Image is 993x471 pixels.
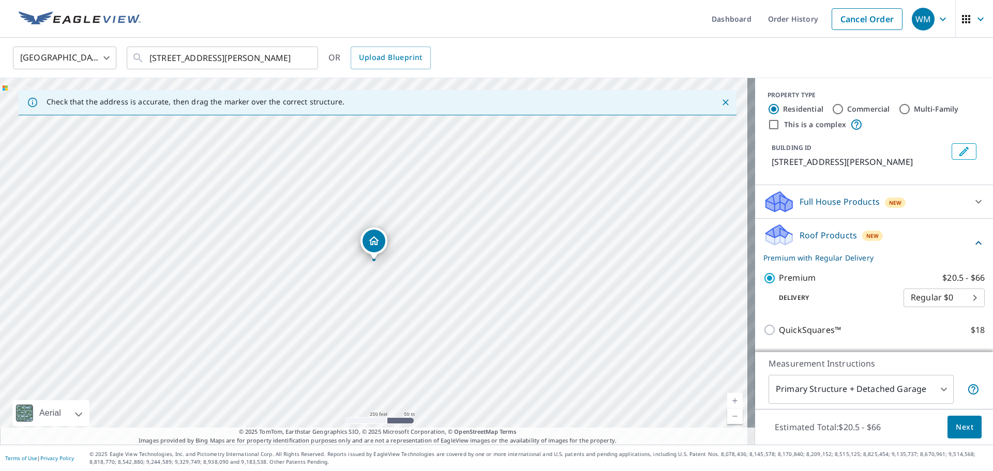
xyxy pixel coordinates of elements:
div: WM [912,8,935,31]
p: [STREET_ADDRESS][PERSON_NAME] [772,156,947,168]
a: Current Level 17, Zoom Out [727,408,743,424]
span: Upload Blueprint [359,51,422,64]
a: Upload Blueprint [351,47,430,69]
div: Aerial [36,400,64,426]
a: Cancel Order [832,8,902,30]
a: Terms of Use [5,454,37,462]
div: Regular $0 [904,283,985,312]
p: | [5,455,74,461]
p: Check that the address is accurate, then drag the marker over the correct structure. [47,97,344,107]
p: Premium with Regular Delivery [763,252,972,263]
label: Multi-Family [914,104,959,114]
p: Full House Products [800,195,880,208]
div: OR [328,47,431,69]
a: Privacy Policy [40,454,74,462]
p: © 2025 Eagle View Technologies, Inc. and Pictometry International Corp. All Rights Reserved. Repo... [89,450,988,466]
div: [GEOGRAPHIC_DATA] [13,43,116,72]
div: Primary Structure + Detached Garage [769,375,954,404]
p: $20.5 - $66 [942,271,985,284]
a: OpenStreetMap [454,428,498,435]
label: This is a complex [784,119,846,130]
div: Full House ProductsNew [763,189,985,214]
p: QuickSquares™ [779,324,841,337]
span: Next [956,421,973,434]
div: Roof ProductsNewPremium with Regular Delivery [763,223,985,263]
button: Edit building 1 [952,143,976,160]
div: PROPERTY TYPE [768,90,981,100]
span: New [866,232,879,240]
button: Next [947,416,982,439]
p: BUILDING ID [772,143,811,152]
a: Terms [500,428,517,435]
span: New [889,199,902,207]
p: $18 [971,324,985,337]
span: Your report will include the primary structure and a detached garage if one exists. [967,383,980,396]
input: Search by address or latitude-longitude [149,43,297,72]
p: Roof Products [800,229,857,241]
div: Aerial [12,400,89,426]
img: EV Logo [19,11,141,27]
div: Dropped pin, building 1, Residential property, 9410 Gold Hill Rd Mount Pleasant, NC 28124 [360,227,387,260]
a: Current Level 17, Zoom In [727,393,743,408]
label: Commercial [847,104,890,114]
p: Premium [779,271,816,284]
span: © 2025 TomTom, Earthstar Geographics SIO, © 2025 Microsoft Corporation, © [239,428,517,436]
button: Close [719,96,732,109]
label: Residential [783,104,823,114]
p: Measurement Instructions [769,357,980,370]
p: Estimated Total: $20.5 - $66 [766,416,889,438]
p: Delivery [763,293,904,302]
